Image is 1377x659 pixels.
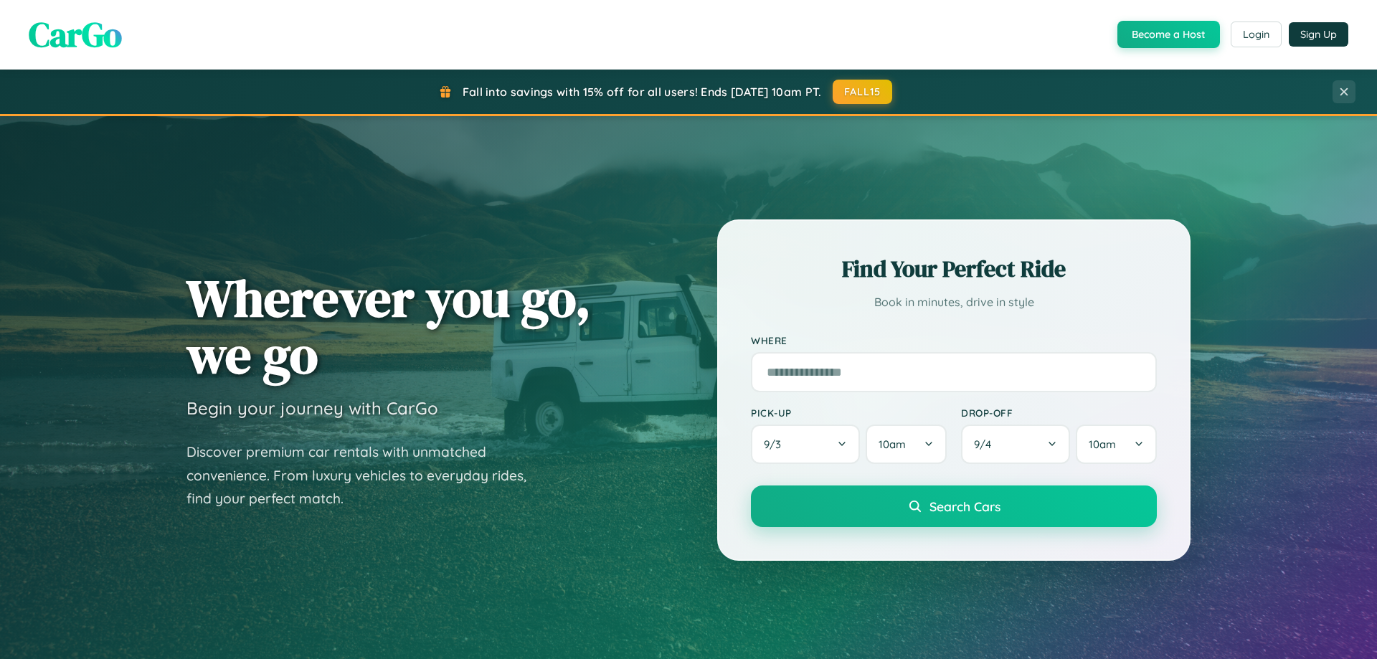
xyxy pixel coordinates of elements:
[764,437,788,451] span: 9 / 3
[751,253,1157,285] h2: Find Your Perfect Ride
[961,425,1070,464] button: 9/4
[29,11,122,58] span: CarGo
[751,485,1157,527] button: Search Cars
[751,425,860,464] button: 9/3
[1089,437,1116,451] span: 10am
[961,407,1157,419] label: Drop-off
[186,397,438,419] h3: Begin your journey with CarGo
[833,80,893,104] button: FALL15
[463,85,822,99] span: Fall into savings with 15% off for all users! Ends [DATE] 10am PT.
[1231,22,1282,47] button: Login
[751,334,1157,346] label: Where
[186,440,545,511] p: Discover premium car rentals with unmatched convenience. From luxury vehicles to everyday rides, ...
[1117,21,1220,48] button: Become a Host
[866,425,947,464] button: 10am
[751,407,947,419] label: Pick-up
[751,292,1157,313] p: Book in minutes, drive in style
[929,498,1000,514] span: Search Cars
[974,437,998,451] span: 9 / 4
[879,437,906,451] span: 10am
[1289,22,1348,47] button: Sign Up
[186,270,591,383] h1: Wherever you go, we go
[1076,425,1157,464] button: 10am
